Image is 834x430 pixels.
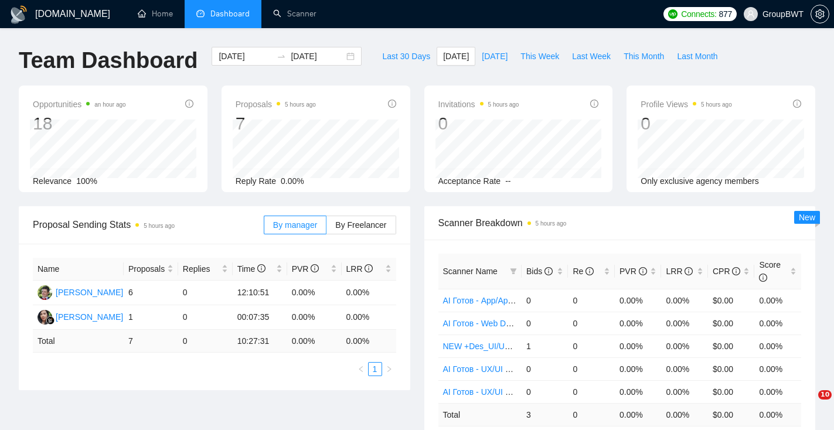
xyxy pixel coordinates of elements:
button: right [382,362,396,376]
img: gigradar-bm.png [46,316,55,325]
span: By Freelancer [335,220,386,230]
span: Acceptance Rate [438,176,501,186]
span: Replies [183,262,219,275]
span: Invitations [438,97,519,111]
td: 3 [522,403,569,426]
td: 0.00% [754,357,801,380]
img: logo [9,5,28,24]
span: info-circle [388,100,396,108]
span: filter [508,262,519,280]
td: 0 [568,403,615,426]
span: New [799,213,815,222]
h1: Team Dashboard [19,47,198,74]
span: This Month [624,50,664,63]
time: 5 hours ago [536,220,567,227]
span: 100% [76,176,97,186]
td: 0.00% [754,312,801,335]
time: 5 hours ago [701,101,732,108]
td: 0.00% [661,312,708,335]
span: CPR [713,267,740,276]
span: Scanner Name [443,267,498,276]
td: 0.00% [754,289,801,312]
td: 0 [178,330,233,353]
td: 0.00% [287,305,342,330]
td: $0.00 [708,289,755,312]
td: 0.00% [754,380,801,403]
span: to [277,52,286,61]
span: info-circle [311,264,319,272]
span: Proposals [236,97,316,111]
span: Score [759,260,781,282]
span: info-circle [793,100,801,108]
td: 0.00% [287,281,342,305]
span: [DATE] [482,50,508,63]
td: $ 0.00 [708,403,755,426]
span: Last Week [572,50,611,63]
span: [DATE] [443,50,469,63]
td: 0.00% [615,289,662,312]
td: $0.00 [708,380,755,403]
td: 0 [568,357,615,380]
a: homeHome [138,9,173,19]
span: Bids [526,267,553,276]
td: 0.00 % [342,330,396,353]
a: searchScanner [273,9,316,19]
time: 5 hours ago [285,101,316,108]
span: 877 [719,8,732,21]
span: info-circle [185,100,193,108]
td: Total [33,330,124,353]
th: Name [33,258,124,281]
td: 6 [124,281,178,305]
li: Previous Page [354,362,368,376]
span: -- [505,176,510,186]
span: PVR [619,267,647,276]
button: This Week [514,47,566,66]
div: 0 [641,112,732,135]
input: End date [291,50,344,63]
td: $0.00 [708,357,755,380]
time: an hour ago [94,101,125,108]
span: Relevance [33,176,72,186]
button: This Month [617,47,670,66]
span: filter [510,268,517,275]
span: info-circle [732,267,740,275]
td: 0 [522,312,569,335]
td: 0.00% [661,357,708,380]
td: 0.00% [615,357,662,380]
time: 5 hours ago [488,101,519,108]
a: NEW +Des_UI/UX_fintech [443,342,539,351]
img: SN [38,310,52,325]
button: Last Month [670,47,724,66]
td: 0.00% [615,335,662,357]
iframe: Intercom live chat [794,390,822,418]
span: Proposals [128,262,165,275]
span: info-circle [590,100,598,108]
td: 0.00% [661,380,708,403]
span: Proposal Sending Stats [33,217,264,232]
span: Opportunities [33,97,126,111]
a: SN[PERSON_NAME] [38,312,123,321]
div: 0 [438,112,519,135]
span: info-circle [585,267,594,275]
td: 10:27:31 [233,330,287,353]
span: LRR [666,267,693,276]
span: Profile Views [641,97,732,111]
span: This Week [520,50,559,63]
span: swap-right [277,52,286,61]
td: $0.00 [708,335,755,357]
td: 0.00 % [754,403,801,426]
td: 0.00% [342,305,396,330]
span: By manager [273,220,317,230]
span: Connects: [681,8,716,21]
li: 1 [368,362,382,376]
td: 0.00% [342,281,396,305]
span: user [747,10,755,18]
td: 0.00% [661,289,708,312]
th: Replies [178,258,233,281]
span: Last Month [677,50,717,63]
span: Last 30 Days [382,50,430,63]
td: 0.00 % [615,403,662,426]
span: LRR [346,264,373,274]
td: 0 [522,357,569,380]
span: 0.00% [281,176,304,186]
